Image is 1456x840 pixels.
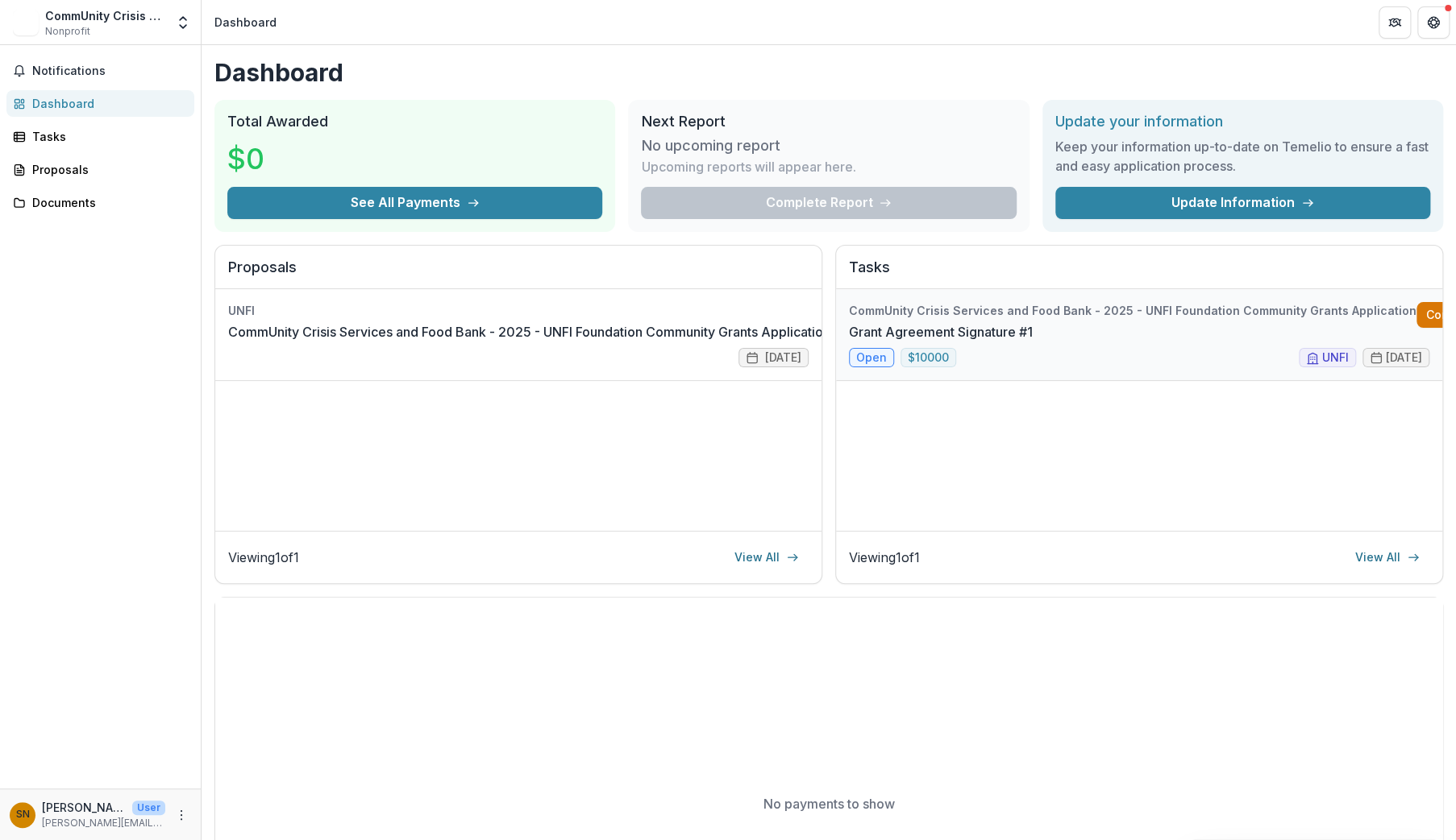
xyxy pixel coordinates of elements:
[1055,187,1430,219] a: Update Information
[6,156,194,183] a: Proposals
[45,24,90,39] span: Nonprofit
[32,194,181,211] div: Documents
[13,10,39,35] img: CommUnity Crisis Services and Food Bank
[641,137,780,155] h3: No upcoming report
[1346,544,1429,570] a: View All
[641,157,855,176] p: Upcoming reports will appear here.
[214,14,277,31] div: Dashboard
[6,189,194,216] a: Documents
[227,187,602,219] button: See All Payments
[228,259,809,289] h2: Proposals
[45,7,165,24] div: CommUnity Crisis Services and Food Bank
[1417,6,1450,39] button: Get Help
[849,259,1429,289] h2: Tasks
[172,6,194,39] button: Open entity switcher
[172,805,191,825] button: More
[227,113,602,130] h2: Total Awarded
[725,544,809,570] a: View All
[849,322,1033,341] a: Grant Agreement Signature #1
[32,161,181,178] div: Proposals
[641,113,1016,130] h2: Next Report
[42,799,126,816] p: [PERSON_NAME]
[228,548,299,567] p: Viewing 1 of 1
[16,809,30,820] div: Sarah Nelson
[6,123,194,150] a: Tasks
[1055,113,1430,130] h2: Update your information
[849,548,920,567] p: Viewing 1 of 1
[6,58,194,84] button: Notifications
[1055,137,1430,176] h3: Keep your information up-to-date on Temelio to ensure a fast and easy application process.
[6,90,194,117] a: Dashboard
[208,10,283,34] nav: breadcrumb
[228,322,830,341] a: CommUnity Crisis Services and Food Bank - 2025 - UNFI Foundation Community Grants Application
[1379,6,1411,39] button: Partners
[32,128,181,145] div: Tasks
[32,64,188,78] span: Notifications
[42,816,165,830] p: [PERSON_NAME][EMAIL_ADDRESS][PERSON_NAME][DOMAIN_NAME]
[214,58,1443,87] h1: Dashboard
[32,95,181,112] div: Dashboard
[227,137,348,180] h3: $0
[132,801,165,815] p: User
